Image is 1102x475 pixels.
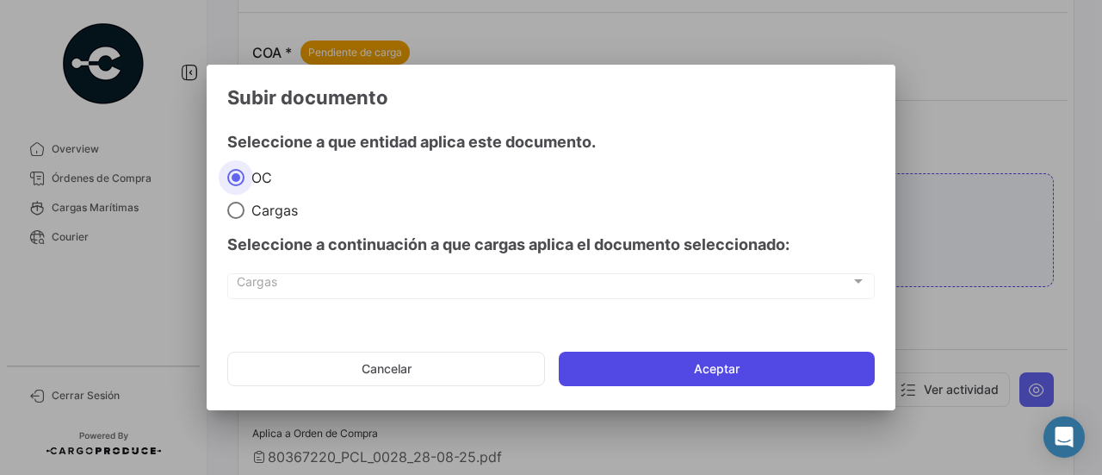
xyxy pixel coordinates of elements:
[227,233,875,257] h4: Seleccione a continuación a que cargas aplica el documento seleccionado:
[237,278,851,292] span: Cargas
[559,352,875,386] button: Aceptar
[227,85,875,109] h3: Subir documento
[227,352,545,386] button: Cancelar
[227,130,875,154] h4: Seleccione a que entidad aplica este documento.
[1043,416,1085,458] div: Abrir Intercom Messenger
[245,202,298,219] span: Cargas
[245,169,272,186] span: OC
